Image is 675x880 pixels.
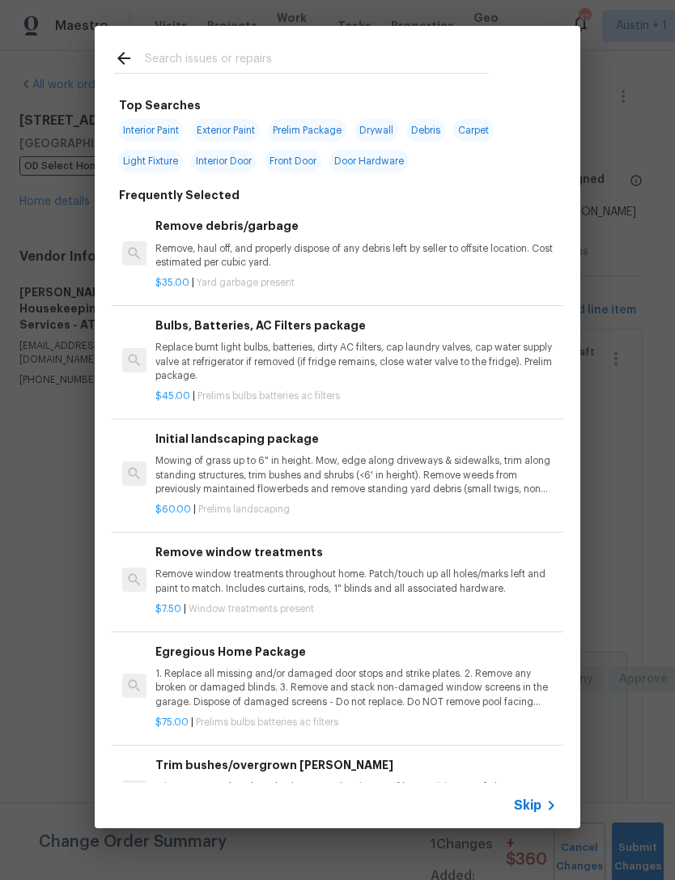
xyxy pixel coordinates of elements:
[155,780,557,808] p: Trim overgrown hegdes & bushes around perimeter of home giving 12" of clearance. Properly dispose...
[155,341,557,382] p: Replace burnt light bulbs, batteries, dirty AC filters, cap laundry valves, cap water supply valv...
[453,119,494,142] span: Carpet
[155,667,557,708] p: 1. Replace all missing and/or damaged door stops and strike plates. 2. Remove any broken or damag...
[514,797,541,814] span: Skip
[155,756,557,774] h6: Trim bushes/overgrown [PERSON_NAME]
[145,49,488,73] input: Search issues or repairs
[155,389,557,403] p: |
[268,119,346,142] span: Prelim Package
[196,717,338,727] span: Prelims bulbs batteries ac filters
[155,602,557,616] p: |
[119,96,201,114] h6: Top Searches
[329,150,409,172] span: Door Hardware
[198,504,290,514] span: Prelims landscaping
[197,391,340,401] span: Prelims bulbs batteries ac filters
[189,604,314,614] span: Window treatments present
[155,504,191,514] span: $60.00
[192,119,260,142] span: Exterior Paint
[155,454,557,495] p: Mowing of grass up to 6" in height. Mow, edge along driveways & sidewalks, trim along standing st...
[155,643,557,661] h6: Egregious Home Package
[155,276,557,290] p: |
[155,717,189,727] span: $75.00
[155,568,557,595] p: Remove window treatments throughout home. Patch/touch up all holes/marks left and paint to match....
[155,317,557,334] h6: Bulbs, Batteries, AC Filters package
[155,716,557,729] p: |
[155,217,557,235] h6: Remove debris/garbage
[155,391,190,401] span: $45.00
[155,430,557,448] h6: Initial landscaping package
[155,278,189,287] span: $35.00
[119,186,240,204] h6: Frequently Selected
[118,119,184,142] span: Interior Paint
[406,119,445,142] span: Debris
[155,503,557,517] p: |
[155,604,181,614] span: $7.50
[155,543,557,561] h6: Remove window treatments
[354,119,398,142] span: Drywall
[118,150,183,172] span: Light Fixture
[155,242,557,270] p: Remove, haul off, and properly dispose of any debris left by seller to offsite location. Cost est...
[197,278,295,287] span: Yard garbage present
[191,150,257,172] span: Interior Door
[265,150,321,172] span: Front Door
